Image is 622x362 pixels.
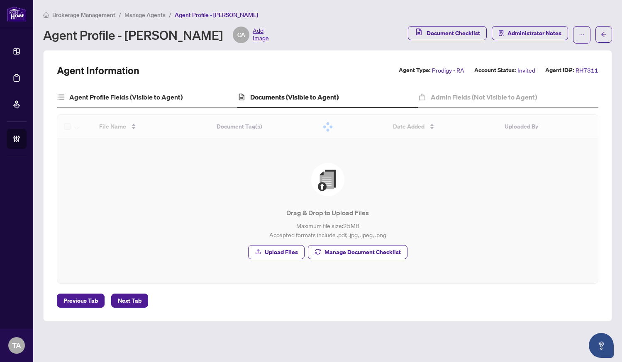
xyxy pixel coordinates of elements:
span: ellipsis [579,32,585,38]
p: Drag & Drop to Upload Files [74,208,581,218]
h2: Agent Information [57,64,139,77]
span: Manage Agents [124,11,166,19]
button: Document Checklist [408,26,487,40]
h4: Admin Fields (Not Visible to Agent) [431,92,537,102]
span: Prodigy - RA [432,66,464,75]
label: Account Status: [474,66,516,75]
span: Brokerage Management [52,11,115,19]
h4: Documents (Visible to Agent) [250,92,339,102]
span: RH7311 [576,66,598,75]
span: Agent Profile - [PERSON_NAME] [175,11,258,19]
button: Manage Document Checklist [308,245,407,259]
span: Manage Document Checklist [324,245,401,259]
span: File UploadDrag & Drop to Upload FilesMaximum file size:25MBAccepted formats include .pdf, .jpg, ... [67,149,588,273]
span: Add Image [253,27,269,43]
span: Invited [517,66,535,75]
span: solution [498,30,504,36]
span: Previous Tab [63,294,98,307]
button: Open asap [589,333,614,358]
span: Next Tab [118,294,141,307]
p: Maximum file size: 25 MB Accepted formats include .pdf, .jpg, .jpeg, .png [74,221,581,239]
span: Document Checklist [427,27,480,40]
span: arrow-left [601,32,607,37]
span: home [43,12,49,18]
li: / [119,10,121,19]
label: Agent Type: [399,66,430,75]
button: Administrator Notes [492,26,568,40]
img: logo [7,6,27,22]
button: Next Tab [111,294,148,308]
span: TA [12,340,21,351]
span: OA [237,30,245,39]
span: Administrator Notes [507,27,561,40]
span: Upload Files [265,245,298,259]
label: Agent ID#: [545,66,574,75]
li: / [169,10,171,19]
div: Agent Profile - [PERSON_NAME] [43,27,269,43]
h4: Agent Profile Fields (Visible to Agent) [69,92,183,102]
img: File Upload [311,163,344,196]
button: Previous Tab [57,294,105,308]
button: Upload Files [248,245,305,259]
